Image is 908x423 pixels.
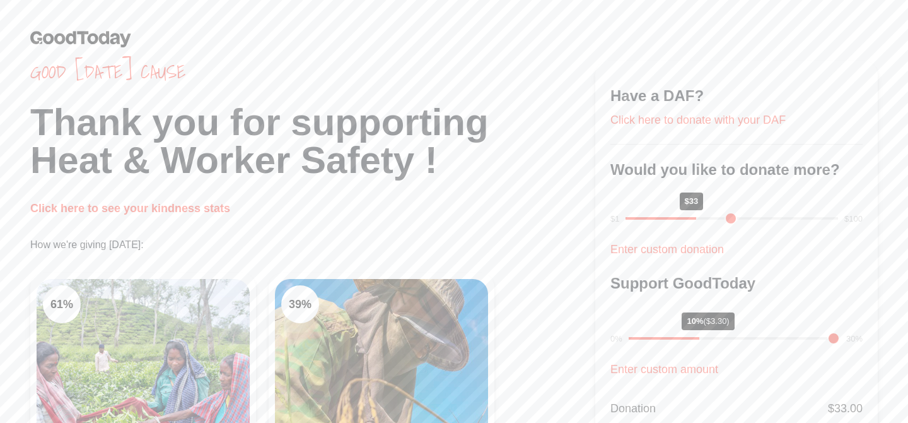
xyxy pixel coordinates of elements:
span: Good [DATE] cause [30,61,595,83]
div: 30% [846,333,863,345]
div: 39 % [281,285,319,323]
a: Enter custom amount [610,363,718,376]
h3: Would you like to donate more? [610,160,863,180]
a: Enter custom donation [610,243,724,256]
div: 0% [610,333,622,345]
h3: Support GoodToday [610,273,863,294]
div: $33 [680,193,704,210]
div: Donation [610,400,656,417]
p: How we're giving [DATE]: [30,237,595,253]
div: $ [828,400,863,417]
h1: Thank you for supporting Heat & Worker Safety ! [30,104,595,179]
div: 10% [682,313,734,330]
img: GoodToday [30,30,131,47]
a: Click here to donate with your DAF [610,114,786,126]
span: 33.00 [834,402,863,415]
div: $100 [844,213,863,225]
span: ($3.30) [704,316,730,326]
a: Click here to see your kindness stats [30,202,230,215]
div: $1 [610,213,619,225]
div: 61 % [43,285,81,323]
h3: Have a DAF? [610,86,863,106]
